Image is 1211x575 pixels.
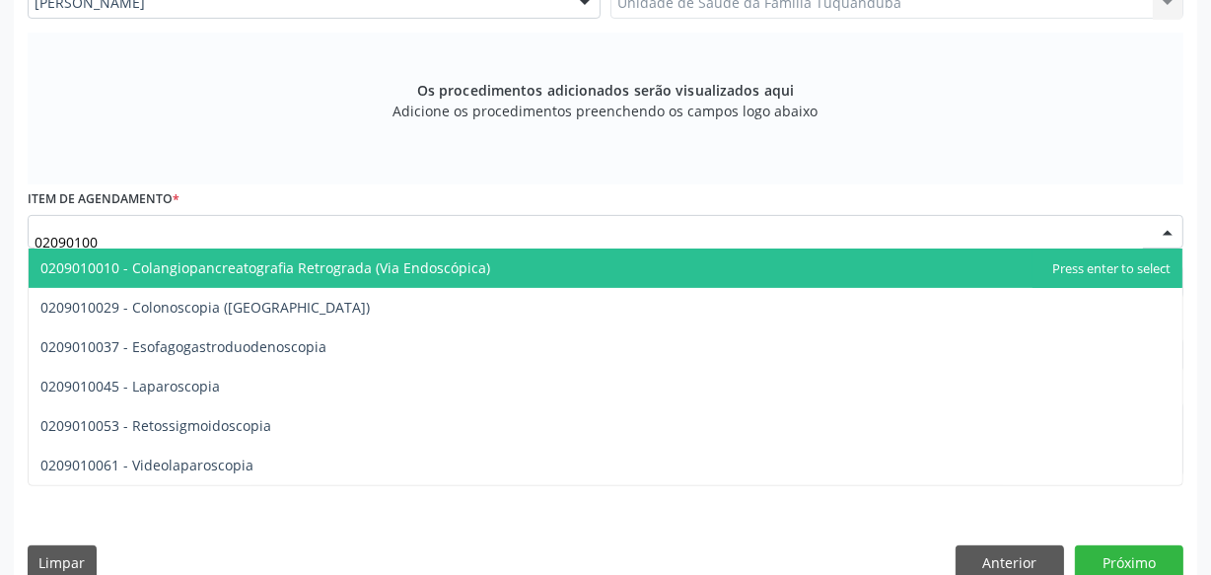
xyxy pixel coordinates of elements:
[40,456,253,474] span: 0209010061 - Videolaparoscopia
[40,416,271,435] span: 0209010053 - Retossigmoidoscopia
[40,258,490,277] span: 0209010010 - Colangiopancreatografia Retrograda (Via Endoscópica)
[40,337,326,356] span: 0209010037 - Esofagogastroduodenoscopia
[393,101,819,121] span: Adicione os procedimentos preenchendo os campos logo abaixo
[40,298,370,317] span: 0209010029 - Colonoscopia ([GEOGRAPHIC_DATA])
[28,184,179,215] label: Item de agendamento
[35,222,1143,261] input: Buscar por procedimento
[40,377,220,395] span: 0209010045 - Laparoscopia
[417,80,794,101] span: Os procedimentos adicionados serão visualizados aqui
